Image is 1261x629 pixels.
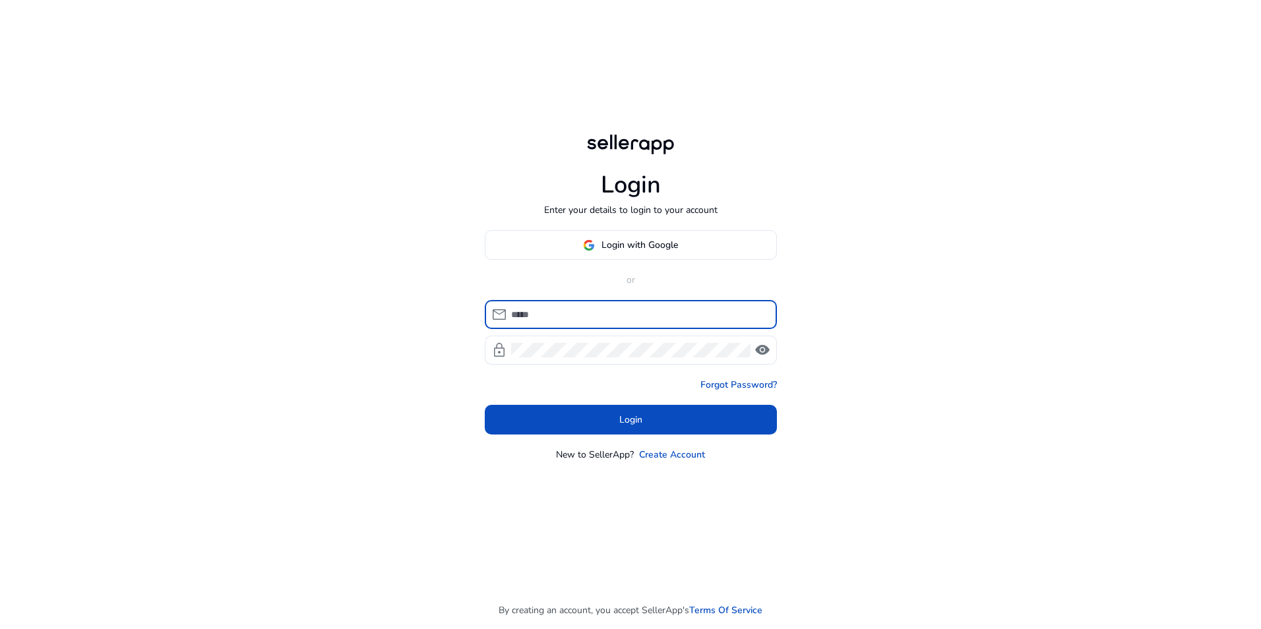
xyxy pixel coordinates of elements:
p: Enter your details to login to your account [544,203,718,217]
a: Terms Of Service [689,603,762,617]
p: or [485,273,777,287]
img: google-logo.svg [583,239,595,251]
span: Login with Google [601,238,678,252]
h1: Login [601,171,661,199]
span: Login [619,413,642,427]
p: New to SellerApp? [556,448,634,462]
span: visibility [754,342,770,358]
button: Login with Google [485,230,777,260]
button: Login [485,405,777,434]
span: mail [491,307,507,322]
a: Create Account [639,448,705,462]
span: lock [491,342,507,358]
a: Forgot Password? [700,378,777,392]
